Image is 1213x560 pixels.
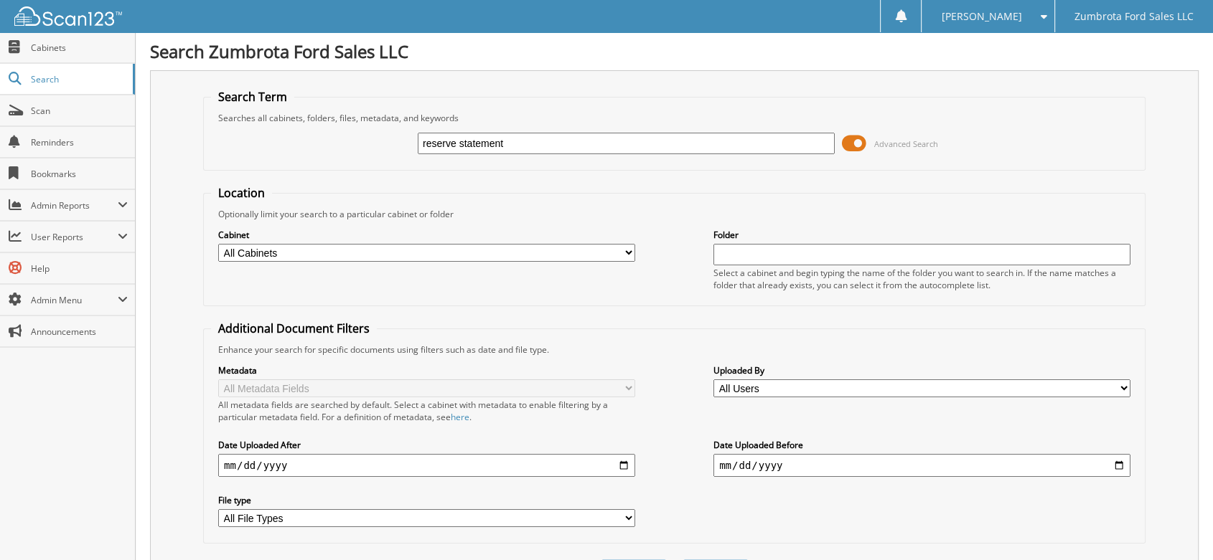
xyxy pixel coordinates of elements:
input: start [218,454,635,477]
span: User Reports [31,231,118,243]
label: File type [218,494,635,506]
div: Optionally limit your search to a particular cabinet or folder [211,208,1138,220]
label: Date Uploaded After [218,439,635,451]
span: Zumbrota Ford Sales LLC [1074,12,1194,21]
span: Admin Reports [31,199,118,212]
span: Scan [31,105,128,117]
span: Cabinets [31,42,128,54]
legend: Additional Document Filters [211,321,377,336]
iframe: Chat Widget [1141,491,1213,560]
h1: Search Zumbrota Ford Sales LLC [150,39,1199,63]
div: Enhance your search for specific documents using filters such as date and file type. [211,343,1138,356]
span: [PERSON_NAME] [941,12,1021,21]
img: scan123-logo-white.svg [14,6,122,26]
span: Help [31,262,128,275]
legend: Location [211,185,272,201]
span: Search [31,73,126,85]
label: Folder [713,229,1130,241]
label: Date Uploaded Before [713,439,1130,451]
label: Uploaded By [713,364,1130,376]
span: Announcements [31,326,128,338]
a: here [451,411,469,423]
input: end [713,454,1130,477]
span: Admin Menu [31,294,118,306]
div: Searches all cabinets, folders, files, metadata, and keywords [211,112,1138,124]
span: Advanced Search [874,138,938,149]
span: Reminders [31,136,128,148]
div: Select a cabinet and begin typing the name of the folder you want to search in. If the name match... [713,267,1130,291]
span: Bookmarks [31,168,128,180]
legend: Search Term [211,89,294,105]
div: All metadata fields are searched by default. Select a cabinet with metadata to enable filtering b... [218,399,635,423]
label: Metadata [218,364,635,376]
label: Cabinet [218,229,635,241]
